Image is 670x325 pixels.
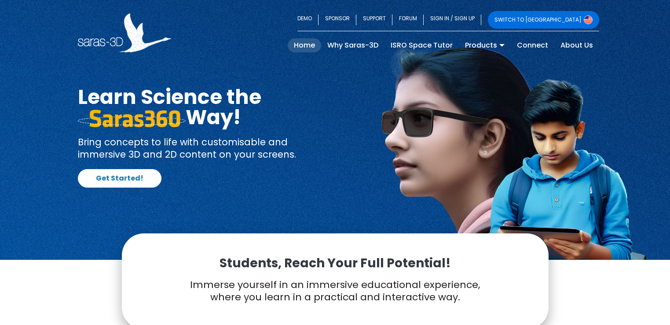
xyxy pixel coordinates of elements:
a: Connect [511,38,554,52]
a: SUPPORT [356,11,392,29]
a: Home [288,38,321,52]
a: FORUM [392,11,424,29]
a: About Us [554,38,599,52]
p: Immerse yourself in an immersive educational experience, where you learn in a practical and inter... [144,279,527,304]
img: Switch to USA [584,15,593,24]
a: SIGN IN / SIGN UP [424,11,481,29]
img: Saras 3D [78,13,172,52]
p: Students, Reach Your Full Potential! [144,255,527,271]
a: ISRO Space Tutor [384,38,459,52]
h1: Learn Science the Way! [78,87,329,127]
a: SWITCH TO [GEOGRAPHIC_DATA] [488,11,599,29]
a: SPONSOR [319,11,356,29]
img: saras 360 [78,110,186,127]
a: Products [459,38,511,52]
a: DEMO [297,11,319,29]
a: Why Saras-3D [321,38,384,52]
a: Get Started! [78,169,161,188]
p: Bring concepts to life with customisable and immersive 3D and 2D content on your screens. [78,136,329,160]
